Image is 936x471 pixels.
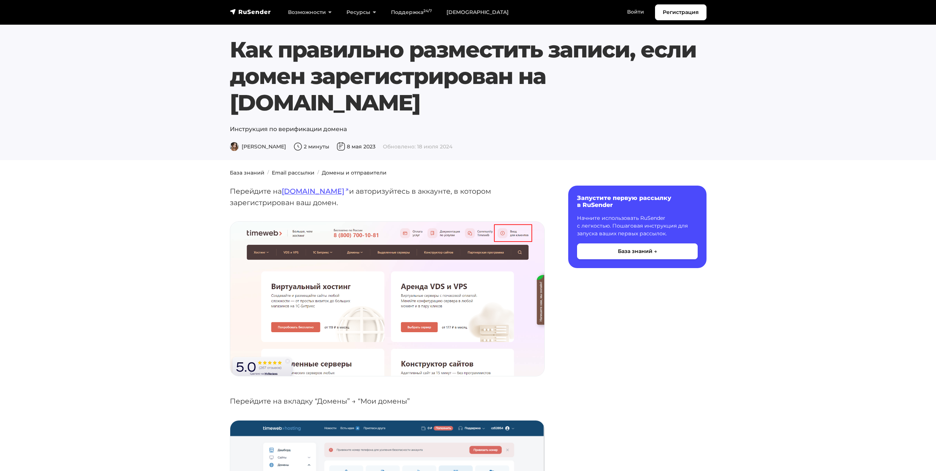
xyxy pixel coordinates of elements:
a: Войти [620,4,651,20]
span: Обновлено: 18 июля 2024 [383,143,452,150]
p: Перейдите на вкладку “Домены” → “Мои домены” [230,396,545,407]
p: Перейдите на и авторизуйтесь в аккаунте, в котором зарегистрирован ваш домен. [230,186,545,208]
a: [DOMAIN_NAME] [282,187,349,196]
a: Домены и отправители [322,169,387,176]
span: [PERSON_NAME] [230,143,286,150]
h6: Запустите первую рассылку в RuSender [577,194,698,208]
img: Дата публикации [337,142,345,151]
button: База знаний → [577,243,698,259]
a: Поддержка24/7 [384,5,439,20]
a: [DEMOGRAPHIC_DATA] [439,5,516,20]
span: 8 мая 2023 [337,143,376,150]
h1: Как правильно разместить записи, если домен зарегистрирован на [DOMAIN_NAME] [230,36,707,116]
nav: breadcrumb [225,169,711,177]
img: RuSender [230,8,271,15]
a: Запустите первую рассылку в RuSender Начните использовать RuSender с легкостью. Пошаговая инструк... [568,186,707,268]
img: Время чтения [293,142,302,151]
p: Начните использовать RuSender с легкостью. Пошаговая инструкция для запуска ваших первых рассылок. [577,214,698,238]
a: Возможности [281,5,339,20]
sup: 24/7 [423,8,432,13]
span: 2 минуты [293,143,329,150]
a: Ресурсы [339,5,384,20]
a: База знаний [230,169,264,176]
a: Email рассылки [272,169,314,176]
a: Регистрация [655,4,707,20]
p: Инструкция по верификации домена [230,125,707,134]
